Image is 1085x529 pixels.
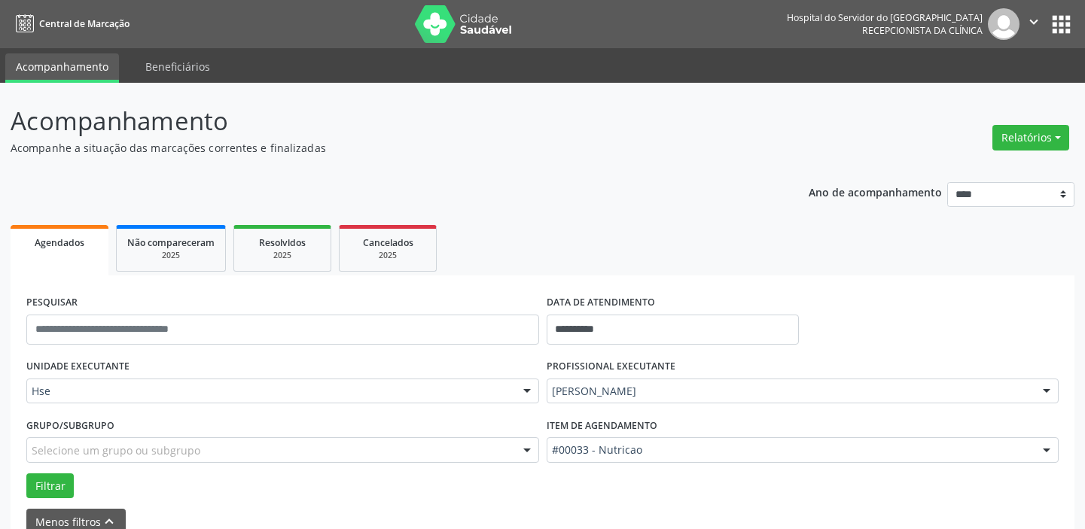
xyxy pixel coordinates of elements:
a: Acompanhamento [5,53,119,83]
label: Item de agendamento [547,414,657,437]
span: Cancelados [363,236,413,249]
div: Hospital do Servidor do [GEOGRAPHIC_DATA] [787,11,983,24]
p: Acompanhamento [11,102,755,140]
a: Central de Marcação [11,11,130,36]
span: [PERSON_NAME] [552,384,1029,399]
span: Central de Marcação [39,17,130,30]
button: Filtrar [26,473,74,499]
a: Beneficiários [135,53,221,80]
label: Grupo/Subgrupo [26,414,114,437]
label: PESQUISAR [26,291,78,315]
label: UNIDADE EXECUTANTE [26,355,130,379]
button: Relatórios [992,125,1069,150]
label: PROFISSIONAL EXECUTANTE [547,355,675,379]
div: 2025 [245,250,320,261]
div: 2025 [350,250,425,261]
span: #00033 - Nutricao [552,442,1029,458]
button:  [1019,8,1048,40]
i:  [1026,14,1042,30]
div: 2025 [127,250,215,261]
span: Recepcionista da clínica [862,24,983,37]
span: Resolvidos [259,236,306,249]
label: DATA DE ATENDIMENTO [547,291,655,315]
button: apps [1048,11,1074,38]
span: Agendados [35,236,84,249]
p: Acompanhe a situação das marcações correntes e finalizadas [11,140,755,156]
p: Ano de acompanhamento [809,182,942,201]
span: Não compareceram [127,236,215,249]
img: img [988,8,1019,40]
span: Selecione um grupo ou subgrupo [32,442,200,458]
span: Hse [32,384,508,399]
